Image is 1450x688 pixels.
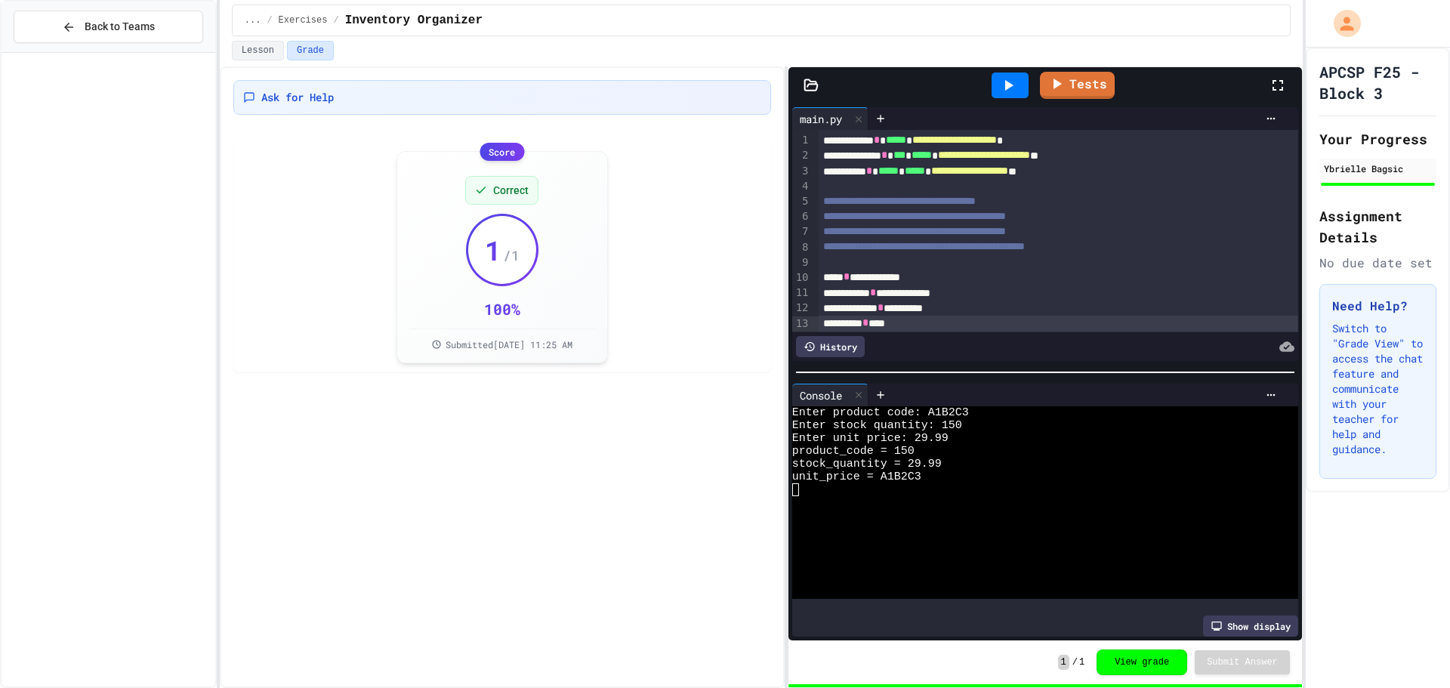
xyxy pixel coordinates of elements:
[1195,650,1290,674] button: Submit Answer
[792,194,811,209] div: 5
[279,14,328,26] span: Exercises
[333,14,338,26] span: /
[85,19,155,35] span: Back to Teams
[792,111,850,127] div: main.py
[792,458,942,470] span: stock_quantity = 29.99
[1097,649,1187,675] button: View grade
[1332,297,1424,315] h3: Need Help?
[792,255,811,270] div: 9
[792,224,811,239] div: 7
[792,133,811,148] div: 1
[1387,628,1435,673] iframe: chat widget
[792,270,811,285] div: 10
[792,406,969,419] span: Enter product code: A1B2C3
[1319,254,1436,272] div: No due date set
[792,285,811,301] div: 11
[484,298,520,319] div: 100 %
[792,164,811,179] div: 3
[792,301,811,316] div: 12
[267,14,272,26] span: /
[485,235,501,265] span: 1
[792,432,949,445] span: Enter unit price: 29.99
[261,90,334,105] span: Ask for Help
[1318,6,1365,41] div: My Account
[792,209,811,224] div: 6
[792,179,811,194] div: 4
[792,470,921,483] span: unit_price = A1B2C3
[1319,205,1436,248] h2: Assignment Details
[232,41,284,60] button: Lesson
[1207,656,1278,668] span: Submit Answer
[792,419,962,432] span: Enter stock quantity: 150
[345,11,483,29] span: Inventory Organizer
[792,107,868,130] div: main.py
[1324,162,1432,175] div: Ybrielle Bagsic
[1040,72,1115,99] a: Tests
[1072,656,1078,668] span: /
[1325,562,1435,626] iframe: chat widget
[1079,656,1084,668] span: 1
[792,316,811,332] div: 13
[1332,321,1424,457] p: Switch to "Grade View" to access the chat feature and communicate with your teacher for help and ...
[287,41,334,60] button: Grade
[796,336,865,357] div: History
[480,143,524,161] div: Score
[792,240,811,255] div: 8
[14,11,203,43] button: Back to Teams
[792,332,811,347] div: 14
[446,338,572,350] span: Submitted [DATE] 11:25 AM
[792,387,850,403] div: Console
[245,14,261,26] span: ...
[493,183,529,198] span: Correct
[792,384,868,406] div: Console
[792,148,811,163] div: 2
[503,245,520,266] span: / 1
[1058,655,1069,670] span: 1
[792,445,915,458] span: product_code = 150
[1319,61,1436,103] h1: APCSP F25 - Block 3
[1319,128,1436,150] h2: Your Progress
[1203,615,1298,637] div: Show display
